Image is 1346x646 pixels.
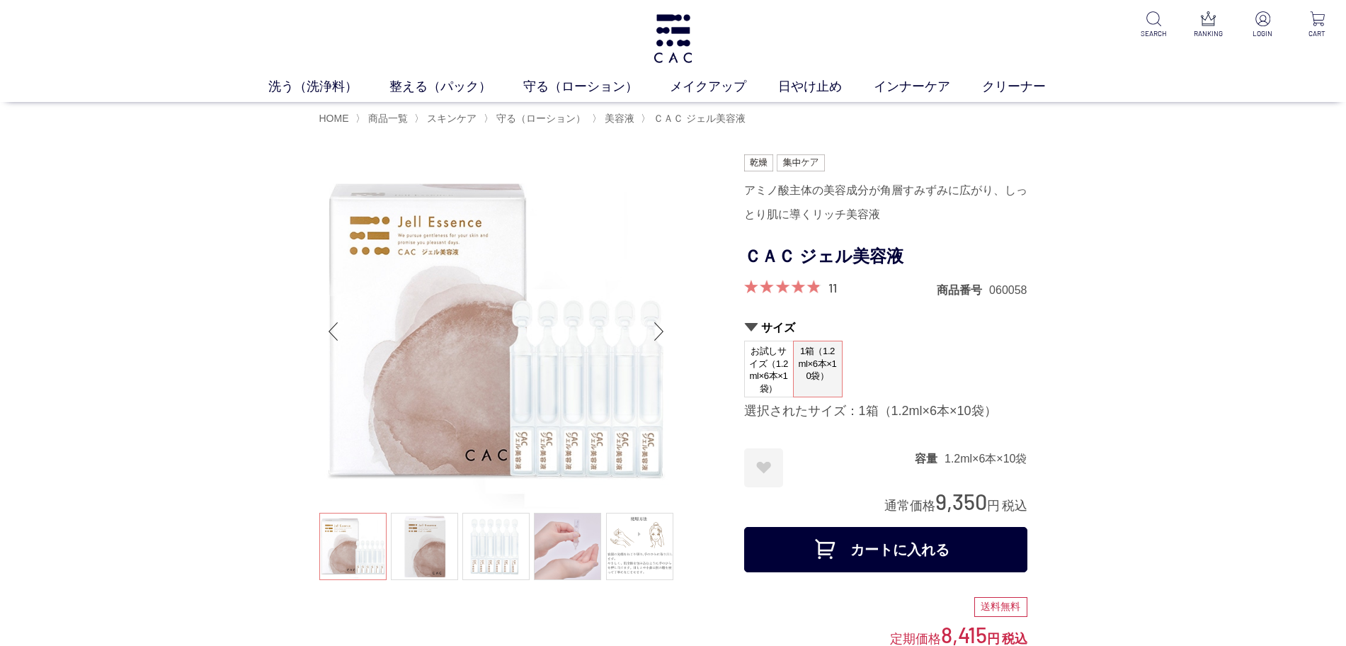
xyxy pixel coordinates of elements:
[592,112,638,125] li: 〉
[670,77,778,96] a: メイクアップ
[777,154,825,171] img: 集中ケア
[1300,11,1335,39] a: CART
[744,241,1027,273] h1: ＣＡＣ ジェル美容液
[368,113,408,124] span: 商品一覧
[605,113,634,124] span: 美容液
[982,77,1078,96] a: クリーナー
[268,77,389,96] a: 洗う（洗浄料）
[365,113,408,124] a: 商品一覧
[414,112,480,125] li: 〉
[744,178,1027,227] div: アミノ酸主体の美容成分が角層すみずみに広がり、しっとり肌に導くリッチ美容液
[915,451,945,466] dt: 容量
[745,341,793,398] span: お試しサイズ（1.2ml×6本×1袋）
[935,488,987,514] span: 9,350
[974,597,1027,617] div: 送料無料
[389,77,523,96] a: 整える（パック）
[1136,28,1171,39] p: SEARCH
[937,283,989,297] dt: 商品番号
[641,112,749,125] li: 〉
[496,113,586,124] span: 守る（ローション）
[890,630,941,646] span: 定期価格
[1245,28,1280,39] p: LOGIN
[427,113,477,124] span: スキンケア
[945,451,1027,466] dd: 1.2ml×6本×10袋
[319,113,349,124] a: HOME
[1245,11,1280,39] a: LOGIN
[602,113,634,124] a: 美容液
[651,113,746,124] a: ＣＡＣ ジェル美容液
[1002,499,1027,513] span: 税込
[744,403,1027,420] div: 選択されたサイズ：1箱（1.2ml×6本×10袋）
[651,14,695,63] img: logo
[828,280,837,295] a: 11
[1300,28,1335,39] p: CART
[319,154,673,509] img: ＣＡＣ ジェル美容液 1箱（1.2ml×6本×10袋）
[987,499,1000,513] span: 円
[523,77,670,96] a: 守る（ローション）
[1136,11,1171,39] a: SEARCH
[484,112,589,125] li: 〉
[654,113,746,124] span: ＣＡＣ ジェル美容液
[987,632,1000,646] span: 円
[744,527,1027,572] button: カートに入れる
[319,303,348,360] div: Previous slide
[874,77,982,96] a: インナーケア
[884,499,935,513] span: 通常価格
[778,77,874,96] a: 日やけ止め
[744,320,1027,335] h2: サイズ
[424,113,477,124] a: スキンケア
[1191,11,1226,39] a: RANKING
[794,341,842,386] span: 1箱（1.2ml×6本×10袋）
[494,113,586,124] a: 守る（ローション）
[744,448,783,487] a: お気に入りに登録する
[1002,632,1027,646] span: 税込
[355,112,411,125] li: 〉
[645,303,673,360] div: Next slide
[989,283,1027,297] dd: 060058
[744,154,774,171] img: 乾燥
[1191,28,1226,39] p: RANKING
